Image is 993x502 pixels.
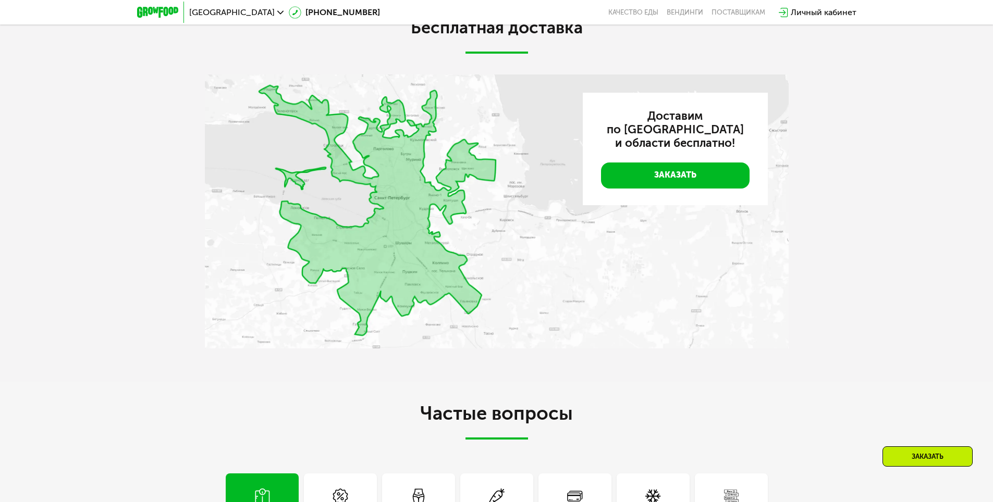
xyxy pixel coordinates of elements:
[289,6,380,19] a: [PHONE_NUMBER]
[608,8,658,17] a: Качество еды
[712,8,765,17] div: поставщикам
[882,446,973,467] div: Заказать
[601,162,750,189] a: Заказать
[601,109,750,150] h3: Доставим по [GEOGRAPHIC_DATA] и области бесплатно!
[205,74,789,348] img: MWcqZSqS4QmlzDG7.webp
[791,6,856,19] div: Личный кабинет
[205,403,789,440] h2: Частые вопросы
[189,8,275,17] span: [GEOGRAPHIC_DATA]
[205,17,789,38] h2: Бесплатная доставка
[667,8,703,17] a: Вендинги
